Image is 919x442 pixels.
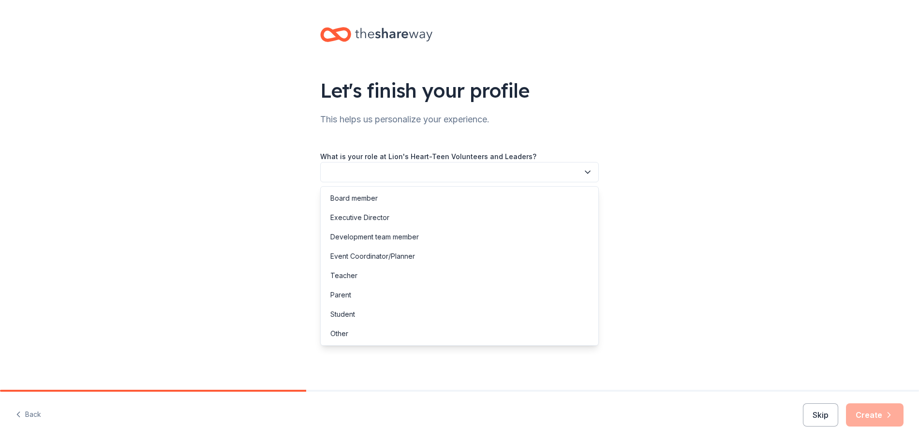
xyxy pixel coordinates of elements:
div: Executive Director [330,212,389,223]
div: Teacher [330,270,357,281]
div: Development team member [330,231,419,243]
div: Student [330,309,355,320]
div: Event Coordinator/Planner [330,250,415,262]
div: Other [330,328,348,339]
div: Parent [330,289,351,301]
div: Board member [330,192,378,204]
